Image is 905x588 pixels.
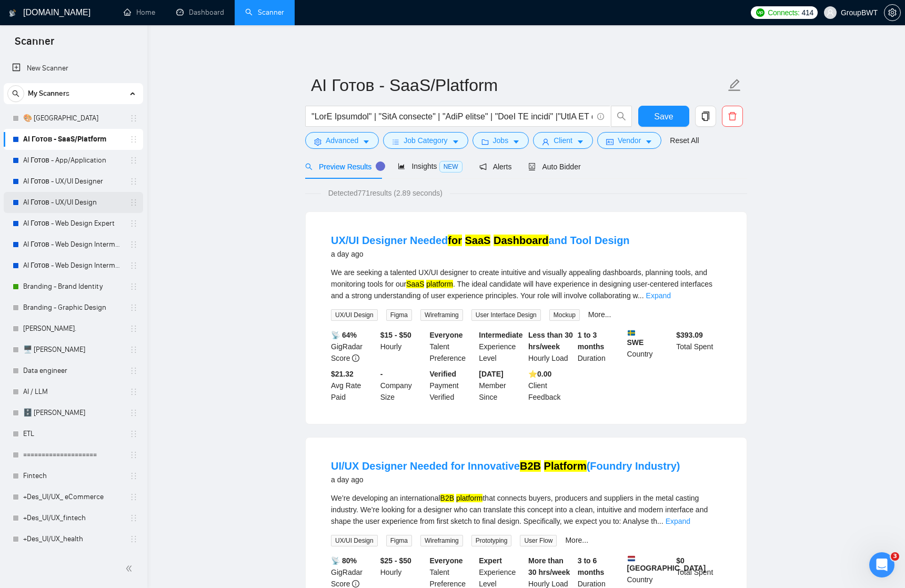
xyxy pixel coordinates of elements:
[329,368,378,403] div: Avg Rate Paid
[380,556,411,565] b: $25 - $50
[528,163,536,170] span: robot
[23,192,123,213] a: AI Готов - UX/UI Design
[386,535,412,546] span: Figma
[129,303,138,312] span: holder
[129,493,138,501] span: holder
[129,135,138,144] span: holder
[578,331,605,351] b: 1 to 3 months
[544,460,587,472] mark: Platform
[526,329,576,364] div: Hourly Load
[477,368,526,403] div: Member Since
[129,177,138,186] span: holder
[645,138,652,146] span: caret-down
[420,535,463,546] span: Wireframing
[129,219,138,228] span: holder
[827,9,834,16] span: user
[611,111,631,121] span: search
[471,535,512,546] span: Prototyping
[430,331,463,339] b: Everyone
[406,280,424,288] mark: SaaS
[479,163,487,170] span: notification
[479,556,502,565] b: Expert
[471,309,541,321] span: User Interface Design
[696,111,716,121] span: copy
[884,4,901,21] button: setting
[528,556,570,576] b: More than 30 hrs/week
[728,78,741,92] span: edit
[376,161,385,171] div: Tooltip anchor
[398,163,405,170] span: area-chart
[129,261,138,270] span: holder
[6,34,63,56] span: Scanner
[472,132,529,149] button: folderJobscaret-down
[305,132,379,149] button: settingAdvancedcaret-down
[23,129,123,150] a: AI Готов - SaaS/Platform
[7,85,24,102] button: search
[479,163,512,171] span: Alerts
[23,171,123,192] a: AI Готов - UX/UI Designer
[618,135,641,146] span: Vendor
[125,563,136,574] span: double-left
[597,113,604,120] span: info-circle
[802,7,813,18] span: 414
[528,331,573,351] b: Less than 30 hrs/week
[420,309,463,321] span: Wireframing
[23,234,123,255] a: AI Готов - Web Design Intermediate минус Developer
[129,451,138,459] span: holder
[520,460,541,472] mark: B2B
[23,360,123,381] a: Data engineer
[891,552,899,561] span: 3
[440,494,454,502] mark: B2B
[611,106,632,127] button: search
[311,110,592,123] input: Search Freelance Jobs...
[129,240,138,249] span: holder
[363,138,370,146] span: caret-down
[23,444,123,465] a: ====================
[520,535,557,546] span: User Flow
[23,255,123,276] a: AI Готов - Web Design Intermediate минус Development
[565,536,588,544] a: More...
[331,267,721,301] div: We are seeking a talented UX/UI designer to create intuitive and visually appealing dashboards, p...
[628,329,635,337] img: 🇸🇪
[638,291,644,300] span: ...
[9,5,16,22] img: logo
[129,388,138,396] span: holder
[430,370,457,378] b: Verified
[314,138,321,146] span: setting
[326,135,358,146] span: Advanced
[646,291,671,300] a: Expand
[426,280,453,288] mark: platform
[481,138,489,146] span: folder
[331,556,357,565] b: 📡 80%
[512,138,520,146] span: caret-down
[23,486,123,508] a: +Des_UI/UX_ eCommerce
[23,423,123,444] a: ETL
[657,517,663,525] span: ...
[756,8,765,17] img: upwork-logo.png
[452,138,459,146] span: caret-down
[494,235,548,246] mark: Dashboard
[8,90,24,97] span: search
[23,465,123,486] a: Fintech
[554,135,572,146] span: Client
[176,8,224,17] a: dashboardDashboard
[28,83,69,104] span: My Scanners
[23,508,123,529] a: +Des_UI/UX_fintech
[305,163,313,170] span: search
[352,354,359,362] span: info-circle
[321,187,450,199] span: Detected 771 results (2.89 seconds)
[23,318,123,339] a: [PERSON_NAME].
[380,331,411,339] b: $15 - $50
[331,309,378,321] span: UX/UI Design
[23,529,123,550] a: +Des_UI/UX_health
[331,535,378,546] span: UX/UI Design
[627,555,706,572] b: [GEOGRAPHIC_DATA]
[549,309,580,321] span: Mockup
[428,368,477,403] div: Payment Verified
[439,161,462,173] span: NEW
[428,329,477,364] div: Talent Preference
[404,135,447,146] span: Job Category
[23,213,123,234] a: AI Готов - Web Design Expert
[331,235,630,246] a: UX/UI Designer Neededfor SaaS Dashboardand Tool Design
[448,235,462,246] mark: for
